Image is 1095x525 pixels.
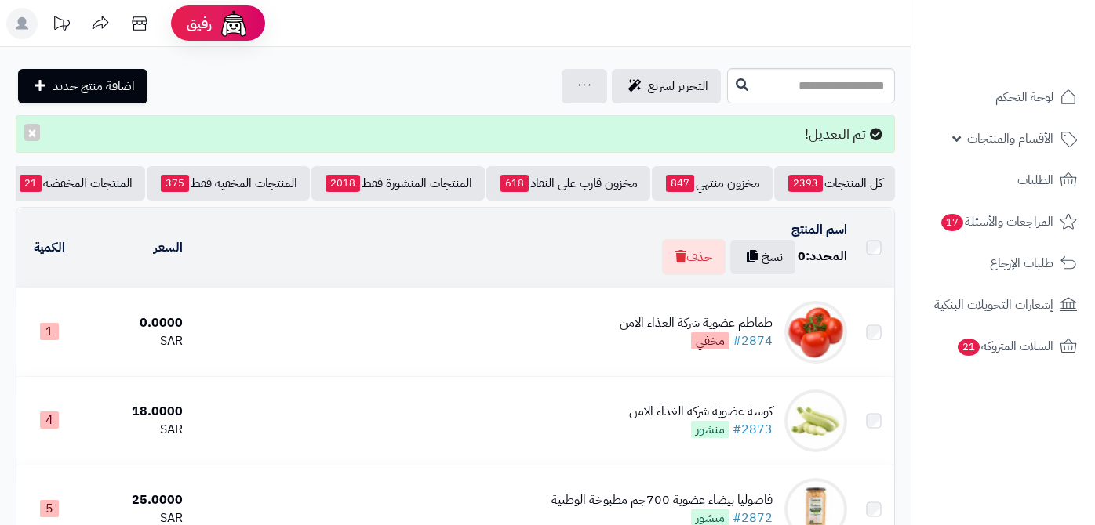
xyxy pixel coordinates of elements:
span: 17 [941,214,963,231]
a: اضافة منتج جديد [18,69,147,103]
a: السلات المتروكة21 [921,328,1086,365]
span: اضافة منتج جديد [53,77,135,96]
span: 21 [20,175,42,192]
a: مخزون قارب على النفاذ618 [486,166,650,201]
a: الكمية [34,238,65,257]
span: السلات المتروكة [956,335,1053,357]
span: 1 [40,323,59,340]
div: SAR [89,421,184,439]
span: الطلبات [1017,169,1053,191]
a: السعر [154,238,183,257]
span: المراجعات والأسئلة [940,211,1053,233]
span: رفيق [187,14,212,33]
div: 25.0000 [89,491,184,509]
a: التحرير لسريع [612,69,721,103]
img: كوسة عضوية شركة الغذاء الامن [784,389,847,452]
span: 4 [40,411,59,429]
div: 0.0000 [89,314,184,332]
button: حذف [662,239,726,275]
div: كوسة عضوية شركة الغذاء الامن [629,403,773,421]
a: تحديثات المنصة [42,8,81,43]
img: ai-face.png [218,8,249,39]
a: لوحة التحكم [921,78,1086,116]
span: منشور [691,421,729,438]
span: 0 [798,247,806,266]
span: 2018 [326,175,360,192]
span: التحرير لسريع [648,77,708,96]
a: مخزون منتهي847 [652,166,773,201]
a: كل المنتجات2393 [774,166,895,201]
span: لوحة التحكم [995,86,1053,108]
span: طلبات الإرجاع [990,252,1053,274]
span: 618 [500,175,529,192]
a: المراجعات والأسئلة17 [921,203,1086,241]
a: إشعارات التحويلات البنكية [921,286,1086,324]
div: المحدد: [798,248,847,266]
span: 375 [161,175,189,192]
a: المنتجات المنشورة فقط2018 [311,166,485,201]
a: اسم المنتج [791,220,847,239]
a: المنتجات المخفية فقط375 [147,166,310,201]
span: 5 [40,500,59,517]
a: #2874 [733,331,773,350]
img: طماطم عضوية شركة الغذاء الامن [784,301,847,364]
a: طلبات الإرجاع [921,244,1086,282]
span: 2393 [788,175,823,192]
a: المنتجات المخفضة21 [5,166,145,201]
span: إشعارات التحويلات البنكية [934,294,1053,316]
div: SAR [89,332,184,350]
img: logo-2.png [988,42,1080,74]
button: نسخ [730,240,795,274]
span: الأقسام والمنتجات [967,128,1053,150]
span: 847 [666,175,694,192]
div: 18.0000 [89,403,184,421]
div: تم التعديل! [16,115,895,153]
a: #2873 [733,420,773,439]
div: فاصوليا بيضاء عضوية 700جم مطبوخة الوطنية [551,491,773,509]
a: الطلبات [921,161,1086,199]
button: × [24,124,40,141]
span: 21 [958,339,980,356]
span: مخفي [691,332,729,349]
div: طماطم عضوية شركة الغذاء الامن [620,314,773,332]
